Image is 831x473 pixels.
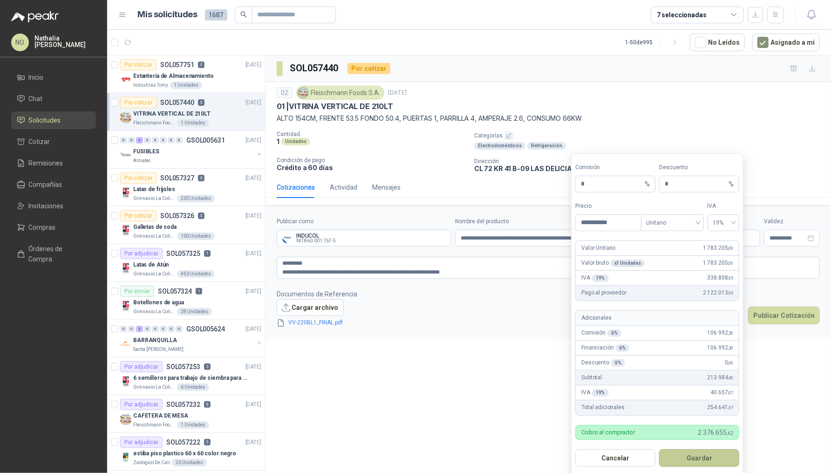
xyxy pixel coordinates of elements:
span: 254.641 [708,403,734,412]
p: Industrias Tomy [133,82,168,89]
a: Por cotizarSOL0573260[DATE] Company LogoGalletas de sodaGimnasio La Colina100 Unidades [107,206,265,244]
div: 6 % [607,329,621,337]
div: 0 [120,137,127,144]
p: Gimnasio La Colina [133,195,175,202]
p: Valor bruto [581,259,645,267]
span: 338.808 [708,274,734,282]
a: 0 0 3 0 0 0 0 0 GSOL005624[DATE] Company LogoBARRANQUILLASanta [PERSON_NAME] [120,323,263,353]
span: 1.783.205 [703,259,733,267]
label: IVA [708,202,740,211]
div: 0 [176,326,183,332]
p: SOL057327 [160,175,194,181]
span: Remisiones [29,158,63,168]
p: [DATE] [245,174,261,183]
div: Unidades [281,138,310,145]
p: 6 [204,401,211,408]
span: Unitario [647,216,698,230]
div: Por adjudicar [120,248,163,259]
div: Por cotizar [347,63,390,74]
p: [DATE] [245,212,261,220]
p: Nathalia [PERSON_NAME] [34,35,96,48]
div: 0 [144,326,151,332]
span: Compras [29,222,56,233]
div: 7 seleccionadas [657,10,707,20]
img: Company Logo [120,225,131,236]
span: Chat [29,94,43,104]
div: 6 % [616,344,630,352]
p: SOL057440 [160,99,194,106]
a: Compras [11,219,96,236]
span: Órdenes de Compra [29,244,87,264]
button: Asignado a mi [752,34,820,51]
img: Company Logo [120,112,131,123]
div: 28 Unidades [177,308,212,315]
span: % [645,176,650,192]
div: Por adjudicar [120,361,163,372]
p: Adicionales [581,314,611,322]
p: [DATE] [245,249,261,258]
p: [DATE] [245,400,261,409]
p: 0 [198,213,204,219]
div: Actividad [330,182,357,192]
a: Por adjudicarSOL0572326[DATE] Company LogoCAFETERA DE MESAFleischmann Foods S.A.1 Unidades [107,395,265,433]
div: 0 [128,326,135,332]
span: 19% [713,216,734,230]
label: Precio [575,202,640,211]
span: Compañías [29,179,62,190]
div: Cotizaciones [277,182,315,192]
p: Financiación [581,343,629,352]
p: Fleischmann Foods S.A. [133,119,175,127]
p: Estantería de Almacenamiento [133,72,214,81]
span: 213.984 [708,373,734,382]
span: ,30 [728,330,734,336]
div: Fleischmann Foods S.A. [296,86,384,100]
span: 2.376.655 [698,427,733,438]
div: 0 [176,137,183,144]
a: Remisiones [11,154,96,172]
div: Por cotizar [120,210,157,221]
p: GSOL005631 [186,137,225,144]
p: Cantidad [277,131,467,137]
div: Por cotizar [120,97,157,108]
p: IVA [581,274,608,282]
div: 3 [136,326,143,332]
a: Por adjudicarSOL0573251[DATE] Company LogoLatas de AtúnGimnasio La Colina450 Unidades [107,244,265,282]
a: Invitaciones [11,197,96,215]
div: 0 [168,326,175,332]
p: ALTO 154CM, FRENTE 53.5 FONDO 50.4, PUERTAS 1, PARRILLA 4, AMPERAJE 2.6, CONSUMO 66KW [277,113,820,123]
div: 20 Unidades [172,459,207,466]
a: Chat [11,90,96,108]
a: Por adjudicarSOL0572225[DATE] Company Logoestiba piso plastico 60 x 60 color negroZoologico De Ca... [107,433,265,471]
p: Categorías [474,131,827,140]
p: VITRINA VERTICAL DE 210LT [133,110,211,118]
span: ,62 [727,430,733,436]
label: Descuento [659,163,739,172]
p: Latas de frijoles [133,185,175,194]
div: Por adjudicar [120,399,163,410]
p: [DATE] [245,61,261,69]
p: Cobro al comprador [581,429,635,435]
p: Botellones de agua [133,298,184,307]
div: 1 Unidades [177,421,209,429]
p: 1 [277,137,279,145]
p: Santa [PERSON_NAME] [133,346,184,353]
div: 0 [168,137,175,144]
p: 5 [204,439,211,446]
p: 1 [196,288,202,295]
div: NO [11,34,29,51]
div: 0 [160,137,167,144]
span: 40.657 [711,388,734,397]
span: ,60 [728,375,734,380]
img: Company Logo [120,187,131,199]
p: SOL057253 [166,363,200,370]
p: IVA [581,388,608,397]
div: Por adjudicar [120,437,163,448]
p: 1 [204,250,211,257]
label: Publicar como [277,217,451,226]
span: Solicitudes [29,115,61,125]
img: Company Logo [120,301,131,312]
p: Gimnasio La Colina [133,270,175,278]
p: SOL057751 [160,62,194,68]
img: Logo peakr [11,11,59,22]
p: SOL057325 [166,250,200,257]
